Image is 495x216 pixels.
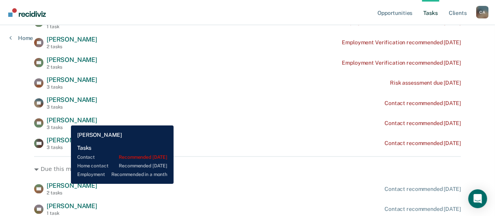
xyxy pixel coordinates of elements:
img: Recidiviz [8,8,46,17]
div: 3 tasks [47,125,97,130]
span: [PERSON_NAME] [47,202,97,210]
div: 1 task [47,211,97,216]
span: [PERSON_NAME] [47,56,97,64]
div: Contact recommended [DATE] [384,120,461,127]
div: 3 tasks [47,84,97,90]
span: [PERSON_NAME] [47,76,97,83]
span: [PERSON_NAME] [47,136,97,144]
div: 3 tasks [47,104,97,110]
div: 2 tasks [47,190,97,196]
span: [PERSON_NAME] [47,96,97,103]
div: Due this month 22 [34,163,461,176]
div: 2 tasks [47,64,97,70]
div: Contact recommended [DATE] [384,206,461,212]
div: Contact recommended [DATE] [384,186,461,192]
span: [PERSON_NAME] [47,182,97,189]
div: Employment Verification recommended [DATE] [342,60,461,66]
div: Contact recommended [DATE] [384,140,461,147]
span: [PERSON_NAME] [47,116,97,124]
div: Risk assessment due [DATE] [390,80,461,86]
div: Employment Verification recommended [DATE] [342,39,461,46]
div: Contact recommended [DATE] [384,100,461,107]
span: [PERSON_NAME] [47,36,97,43]
button: Profile dropdown button [476,6,489,18]
div: C A [476,6,489,18]
div: 1 task [47,24,97,29]
span: 22 [86,163,102,176]
div: 3 tasks [47,145,97,150]
div: Open Intercom Messenger [468,189,487,208]
div: 2 tasks [47,44,97,49]
a: Home [9,34,33,42]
